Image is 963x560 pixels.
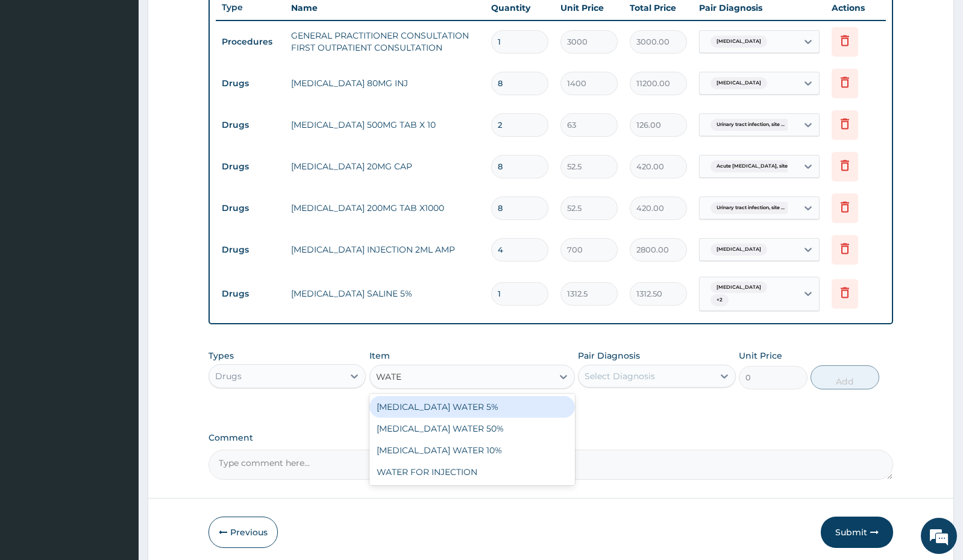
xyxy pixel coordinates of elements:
[216,114,285,136] td: Drugs
[6,329,230,371] textarea: Type your message and hit 'Enter'
[369,439,575,461] div: [MEDICAL_DATA] WATER 10%
[63,68,202,83] div: Chat with us now
[22,60,49,90] img: d_794563401_company_1708531726252_794563401
[285,71,485,95] td: [MEDICAL_DATA] 80MG INJ
[578,350,640,362] label: Pair Diagnosis
[710,119,791,131] span: Urinary tract infection, site ...
[70,152,166,274] span: We're online!
[285,196,485,220] td: [MEDICAL_DATA] 200MG TAB X1000
[198,6,227,35] div: Minimize live chat window
[216,72,285,95] td: Drugs
[821,517,893,548] button: Submit
[216,197,285,219] td: Drugs
[285,154,485,178] td: [MEDICAL_DATA] 20MG CAP
[710,77,767,89] span: [MEDICAL_DATA]
[710,160,813,172] span: Acute [MEDICAL_DATA], site unspe...
[216,156,285,178] td: Drugs
[215,370,242,382] div: Drugs
[369,461,575,483] div: WATER FOR INJECTION
[710,202,791,214] span: Urinary tract infection, site ...
[710,36,767,48] span: [MEDICAL_DATA]
[710,294,729,306] span: + 2
[369,418,575,439] div: [MEDICAL_DATA] WATER 50%
[710,282,767,294] span: [MEDICAL_DATA]
[710,244,767,256] span: [MEDICAL_DATA]
[585,370,655,382] div: Select Diagnosis
[369,396,575,418] div: [MEDICAL_DATA] WATER 5%
[209,517,278,548] button: Previous
[285,113,485,137] td: [MEDICAL_DATA] 500MG TAB X 10
[285,238,485,262] td: [MEDICAL_DATA] INJECTION 2ML AMP
[209,351,234,361] label: Types
[209,433,893,443] label: Comment
[285,24,485,60] td: GENERAL PRACTITIONER CONSULTATION FIRST OUTPATIENT CONSULTATION
[369,350,390,362] label: Item
[216,239,285,261] td: Drugs
[216,31,285,53] td: Procedures
[216,283,285,305] td: Drugs
[285,282,485,306] td: [MEDICAL_DATA] SALINE 5%
[739,350,782,362] label: Unit Price
[811,365,879,389] button: Add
